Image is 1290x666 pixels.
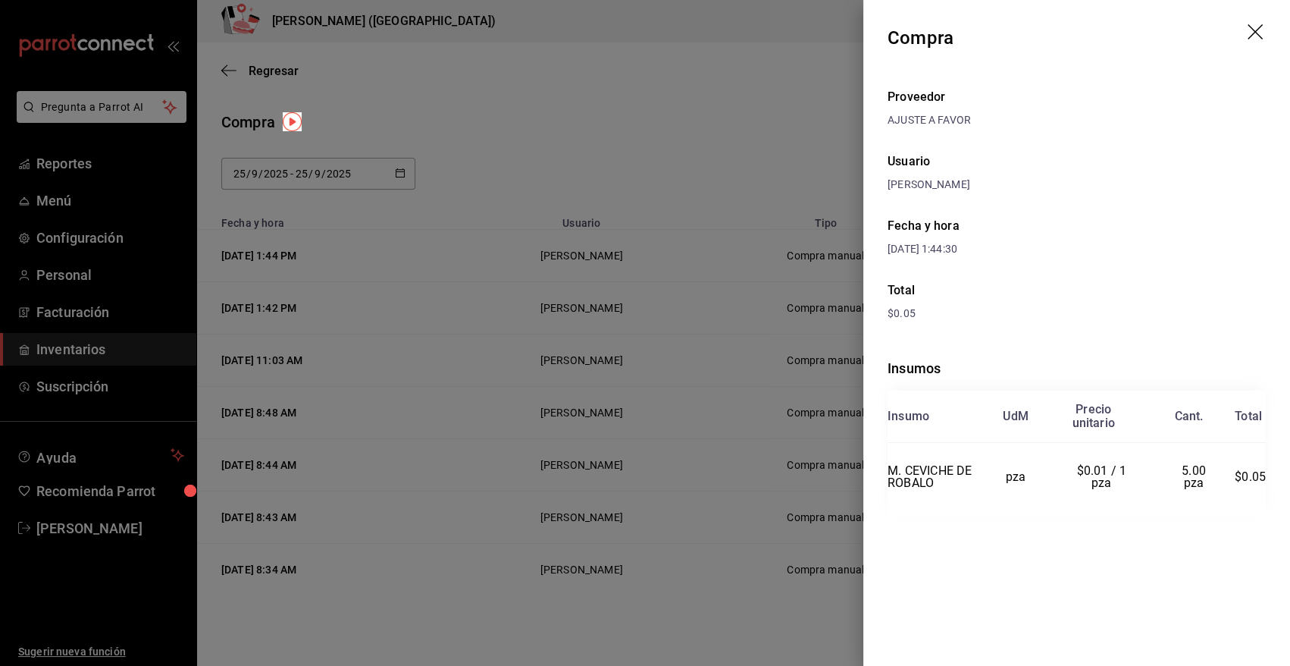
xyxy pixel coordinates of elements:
div: Total [1235,410,1262,423]
div: Fecha y hora [888,217,1077,235]
div: Precio unitario [1072,403,1114,430]
div: Cant. [1175,410,1204,423]
span: 5.00 pza [1182,463,1209,490]
span: $0.05 [1235,470,1266,484]
span: $0.05 [888,307,916,319]
div: Usuario [888,152,1266,171]
div: Total [888,281,1266,300]
td: M. CEVICHE DE ROBALO [888,443,982,511]
div: Proveedor [888,88,1266,106]
div: [PERSON_NAME] [888,177,1266,193]
div: UdM [1003,410,1029,423]
div: Insumo [888,410,929,423]
td: pza [982,443,1050,511]
span: $0.01 / 1 pza [1076,463,1129,490]
div: Insumos [888,358,1266,379]
div: [DATE] 1:44:30 [888,241,1077,257]
div: Compra [888,24,953,52]
img: Tooltip marker [283,112,302,131]
div: AJUSTE A FAVOR [888,112,1266,128]
button: drag [1248,24,1266,42]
